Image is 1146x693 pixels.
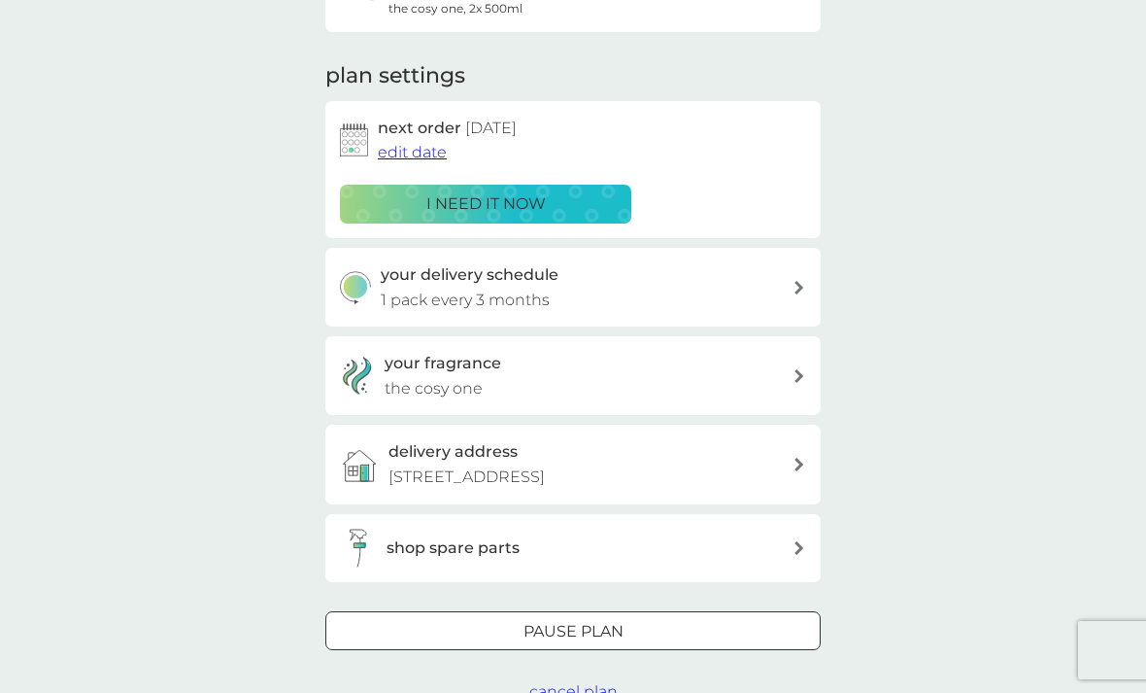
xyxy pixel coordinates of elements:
h3: shop spare parts [387,536,520,561]
button: i need it now [340,185,631,224]
button: shop spare parts [325,514,821,582]
p: i need it now [426,191,546,217]
span: [DATE] [465,119,517,137]
p: Pause plan [523,619,624,644]
h2: next order [378,116,517,141]
a: your fragrancethe cosy one [325,336,821,415]
h2: plan settings [325,61,465,91]
h3: delivery address [388,439,518,465]
span: edit date [378,143,447,161]
p: [STREET_ADDRESS] [388,465,545,490]
button: edit date [378,140,447,165]
h3: your delivery schedule [381,262,558,288]
p: the cosy one [385,376,483,401]
button: Pause plan [325,611,821,650]
h3: your fragrance [385,351,501,376]
button: your delivery schedule1 pack every 3 months [325,248,821,327]
p: 1 pack every 3 months [381,288,550,313]
a: delivery address[STREET_ADDRESS] [325,425,821,503]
